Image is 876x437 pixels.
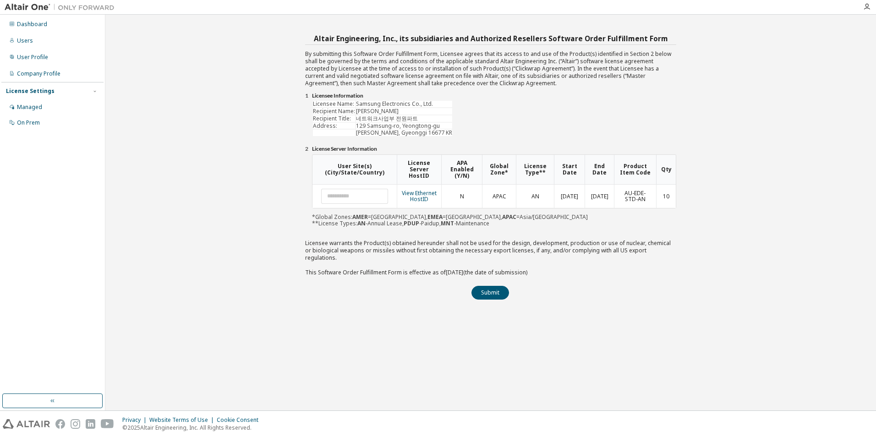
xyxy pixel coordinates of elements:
td: APAC [482,185,516,208]
th: Global Zone* [482,155,516,184]
button: Submit [471,286,509,300]
img: instagram.svg [71,419,80,429]
img: facebook.svg [55,419,65,429]
div: *Global Zones: =[GEOGRAPHIC_DATA], =[GEOGRAPHIC_DATA], =Asia/[GEOGRAPHIC_DATA] **License Types: -... [312,154,676,227]
th: License Server HostID [397,155,441,184]
th: Start Date [554,155,585,184]
h3: Altair Engineering, Inc., its subsidiaries and Authorized Resellers Software Order Fulfillment Form [305,32,676,45]
b: PDUP [404,219,419,227]
img: linkedin.svg [86,419,95,429]
div: Dashboard [17,21,47,28]
th: Product Item Code [614,155,656,184]
li: License Server Information [312,146,676,153]
li: Licensee Information [312,93,676,100]
td: AU-EDE-STD-AN [614,185,656,208]
b: MNT [441,219,454,227]
td: Address: [313,123,355,129]
b: AMER [352,213,368,221]
div: Website Terms of Use [149,416,217,424]
div: User Profile [17,54,48,61]
td: N [441,185,482,208]
div: Managed [17,104,42,111]
div: On Prem [17,119,40,126]
img: altair_logo.svg [3,419,50,429]
td: Recipient Name: [313,108,355,115]
b: APAC [502,213,516,221]
div: Users [17,37,33,44]
div: Company Profile [17,70,60,77]
div: By submitting this Software Order Fulfillment Form, Licensee agrees that its access to and use of... [305,32,676,300]
td: 129 Samsung-ro, Yeongtong-gu [356,123,452,129]
td: [PERSON_NAME] [356,108,452,115]
td: 네트워크사업부 전원파트 [356,115,452,122]
td: Samsung Electronics Co., Ltd. [356,101,452,107]
th: Qty [656,155,676,184]
td: AN [516,185,554,208]
td: 10 [656,185,676,208]
th: User Site(s) (City/State/Country) [312,155,397,184]
div: Privacy [122,416,149,424]
td: [DATE] [554,185,585,208]
th: End Date [585,155,614,184]
th: APA Enabled (Y/N) [441,155,482,184]
th: License Type** [516,155,554,184]
b: EMEA [427,213,443,221]
img: Altair One [5,3,119,12]
td: [DATE] [585,185,614,208]
a: View Ethernet HostID [402,189,437,203]
td: Recipient Title: [313,115,355,122]
td: [PERSON_NAME], Gyeonggi 16677 KR [356,130,452,136]
img: youtube.svg [101,419,114,429]
p: © 2025 Altair Engineering, Inc. All Rights Reserved. [122,424,264,432]
div: License Settings [6,87,55,95]
div: Cookie Consent [217,416,264,424]
b: AN [357,219,366,227]
td: Licensee Name: [313,101,355,107]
